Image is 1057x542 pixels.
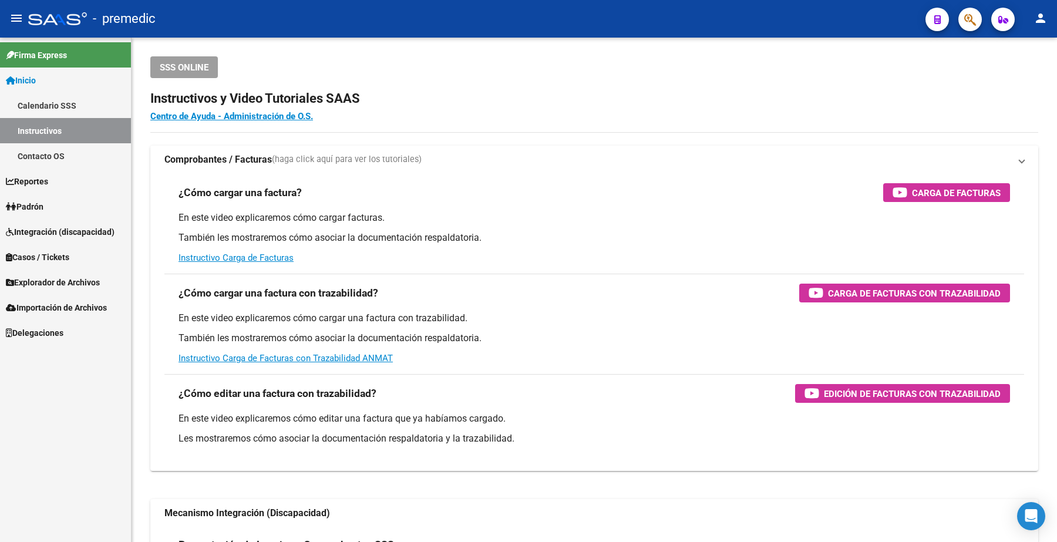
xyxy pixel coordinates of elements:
[795,384,1010,403] button: Edición de Facturas con Trazabilidad
[150,499,1038,527] mat-expansion-panel-header: Mecanismo Integración (Discapacidad)
[883,183,1010,202] button: Carga de Facturas
[6,225,115,238] span: Integración (discapacidad)
[799,284,1010,302] button: Carga de Facturas con Trazabilidad
[6,74,36,87] span: Inicio
[150,111,313,122] a: Centro de Ayuda - Administración de O.S.
[912,186,1001,200] span: Carga de Facturas
[179,432,1010,445] p: Les mostraremos cómo asociar la documentación respaldatoria y la trazabilidad.
[6,301,107,314] span: Importación de Archivos
[150,56,218,78] button: SSS ONLINE
[6,49,67,62] span: Firma Express
[1017,502,1045,530] div: Open Intercom Messenger
[6,200,43,213] span: Padrón
[179,353,393,363] a: Instructivo Carga de Facturas con Trazabilidad ANMAT
[6,175,48,188] span: Reportes
[179,211,1010,224] p: En este video explicaremos cómo cargar facturas.
[160,62,208,73] span: SSS ONLINE
[93,6,156,32] span: - premedic
[824,386,1001,401] span: Edición de Facturas con Trazabilidad
[164,153,272,166] strong: Comprobantes / Facturas
[828,286,1001,301] span: Carga de Facturas con Trazabilidad
[9,11,23,25] mat-icon: menu
[179,184,302,201] h3: ¿Cómo cargar una factura?
[6,326,63,339] span: Delegaciones
[272,153,422,166] span: (haga click aquí para ver los tutoriales)
[6,251,69,264] span: Casos / Tickets
[179,385,376,402] h3: ¿Cómo editar una factura con trazabilidad?
[150,146,1038,174] mat-expansion-panel-header: Comprobantes / Facturas(haga click aquí para ver los tutoriales)
[150,87,1038,110] h2: Instructivos y Video Tutoriales SAAS
[179,253,294,263] a: Instructivo Carga de Facturas
[6,276,100,289] span: Explorador de Archivos
[1034,11,1048,25] mat-icon: person
[179,312,1010,325] p: En este video explicaremos cómo cargar una factura con trazabilidad.
[179,412,1010,425] p: En este video explicaremos cómo editar una factura que ya habíamos cargado.
[179,231,1010,244] p: También les mostraremos cómo asociar la documentación respaldatoria.
[164,507,330,520] strong: Mecanismo Integración (Discapacidad)
[179,332,1010,345] p: También les mostraremos cómo asociar la documentación respaldatoria.
[179,285,378,301] h3: ¿Cómo cargar una factura con trazabilidad?
[150,174,1038,471] div: Comprobantes / Facturas(haga click aquí para ver los tutoriales)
